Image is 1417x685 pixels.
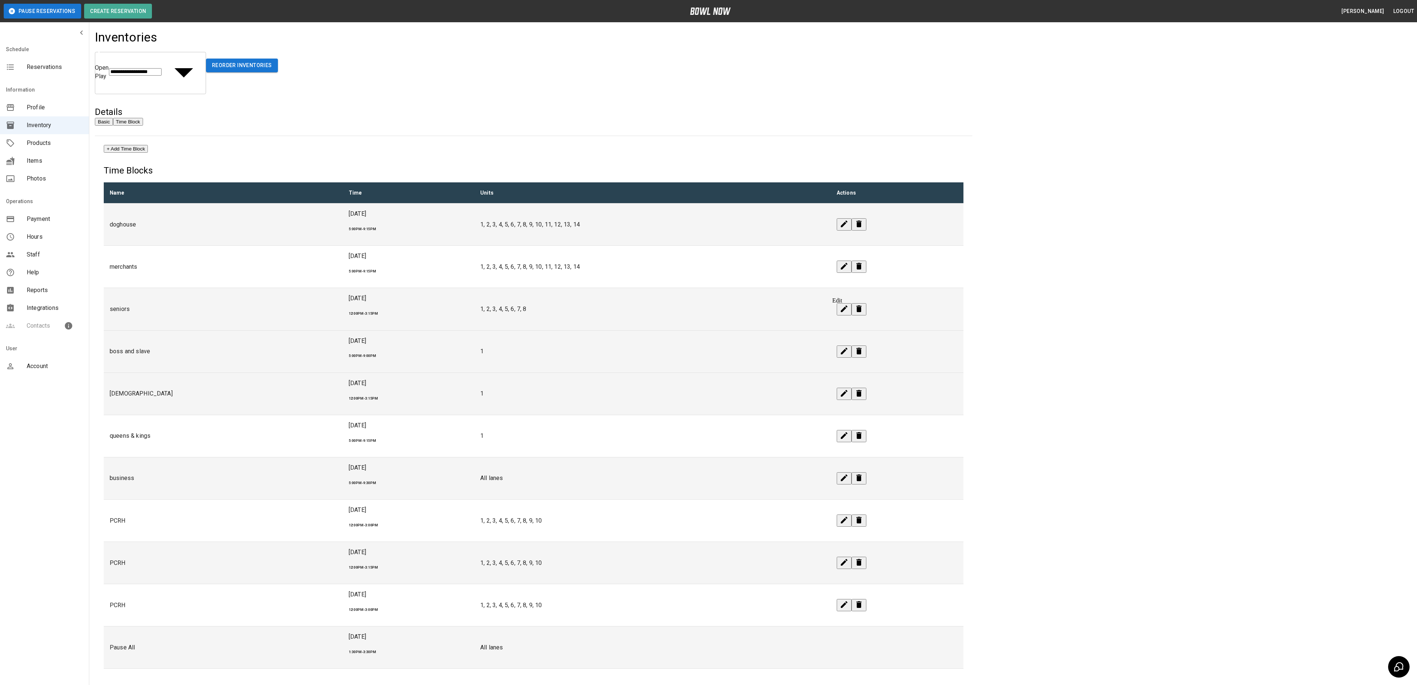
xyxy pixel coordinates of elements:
[27,362,83,371] span: Account
[27,268,83,277] span: Help
[206,59,278,72] button: Reorder Inventories
[349,226,468,231] h6: 5:00PM-9:15PM
[480,643,825,652] p: All lanes
[95,118,113,126] button: Basic
[27,121,83,130] span: Inventory
[349,353,468,358] h6: 5:00PM-9:00PM
[349,480,468,485] h6: 5:00PM-9:30PM
[831,182,963,203] th: Actions
[27,174,83,183] span: Photos
[832,297,842,304] div: Edit
[27,250,83,259] span: Staff
[852,599,866,611] button: remove
[27,215,83,224] span: Payment
[480,516,825,525] p: 1, 2, 3, 4, 5, 6, 7, 8, 9, 10
[349,421,468,430] p: [DATE]
[837,303,852,315] button: edit
[110,559,337,567] p: PCRH
[95,63,109,80] div: Open Play
[480,474,825,483] p: All lanes
[480,262,825,271] p: 1, 2, 3, 4, 5, 6, 7, 8, 9, 10, 11, 12, 13, 14
[837,430,852,442] button: edit
[27,156,83,165] span: Items
[349,209,468,218] p: [DATE]
[349,463,468,472] p: [DATE]
[349,632,468,641] p: [DATE]
[110,601,337,610] p: PCRH
[349,565,468,570] h6: 12:00PM-3:15PM
[480,559,825,567] p: 1, 2, 3, 4, 5, 6, 7, 8, 9, 10
[474,182,831,203] th: Units
[837,599,852,611] button: edit
[104,182,963,669] table: sticky table
[349,311,468,316] h6: 12:00PM-3:15PM
[95,118,143,126] div: basic tabs example
[852,557,866,569] button: remove
[110,431,337,440] p: queens & kings
[104,165,963,176] h5: Time Blocks
[480,389,825,398] p: 1
[27,232,83,241] span: Hours
[104,182,343,203] th: Name
[349,252,468,261] p: [DATE]
[837,514,852,527] button: edit
[349,396,468,401] h6: 12:00PM-3:15PM
[852,388,866,400] button: remove
[349,337,468,345] p: [DATE]
[690,7,731,15] img: logo
[110,643,337,652] p: Pause All
[837,261,852,273] button: edit
[349,269,468,274] h6: 5:00PM-9:15PM
[349,607,468,612] h6: 12:00PM-3:00PM
[852,218,866,231] button: remove
[837,472,852,484] button: edit
[110,262,337,271] p: merchants
[349,649,468,654] h6: 1:30PM-3:30PM
[349,294,468,303] p: [DATE]
[480,305,825,314] p: 1, 2, 3, 4, 5, 6, 7, 8
[113,118,143,126] button: Time Block
[837,218,852,231] button: edit
[84,4,152,19] button: Create Reservation
[480,347,825,356] p: 1
[349,548,468,557] p: [DATE]
[480,220,825,229] p: 1, 2, 3, 4, 5, 6, 7, 8, 9, 10, 11, 12, 13, 14
[852,514,866,527] button: remove
[852,472,866,484] button: remove
[349,590,468,599] p: [DATE]
[1338,4,1387,18] button: [PERSON_NAME]
[27,63,83,72] span: Reservations
[27,304,83,312] span: Integrations
[95,30,157,45] h4: Inventories
[852,430,866,442] button: remove
[4,4,81,19] button: Pause Reservations
[480,601,825,610] p: 1, 2, 3, 4, 5, 6, 7, 8, 9, 10
[349,379,468,388] p: [DATE]
[110,347,337,356] p: boss and slave
[110,389,337,398] p: [DEMOGRAPHIC_DATA]
[349,506,468,514] p: [DATE]
[852,261,866,273] button: remove
[110,516,337,525] p: PCRH
[343,182,474,203] th: Time
[837,557,852,569] button: edit
[852,345,866,358] button: remove
[27,286,83,295] span: Reports
[349,438,468,443] h6: 5:00PM-9:15PM
[837,345,852,358] button: edit
[110,474,337,483] p: business
[110,220,337,229] p: doghouse
[27,139,83,148] span: Products
[1390,4,1417,18] button: Logout
[110,305,337,314] p: seniors
[104,145,148,153] button: + Add Time Block
[837,388,852,400] button: edit
[349,523,468,527] h6: 12:00PM-3:00PM
[480,431,825,440] p: 1
[95,106,972,118] h5: Details
[27,103,83,112] span: Profile
[852,303,866,315] button: remove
